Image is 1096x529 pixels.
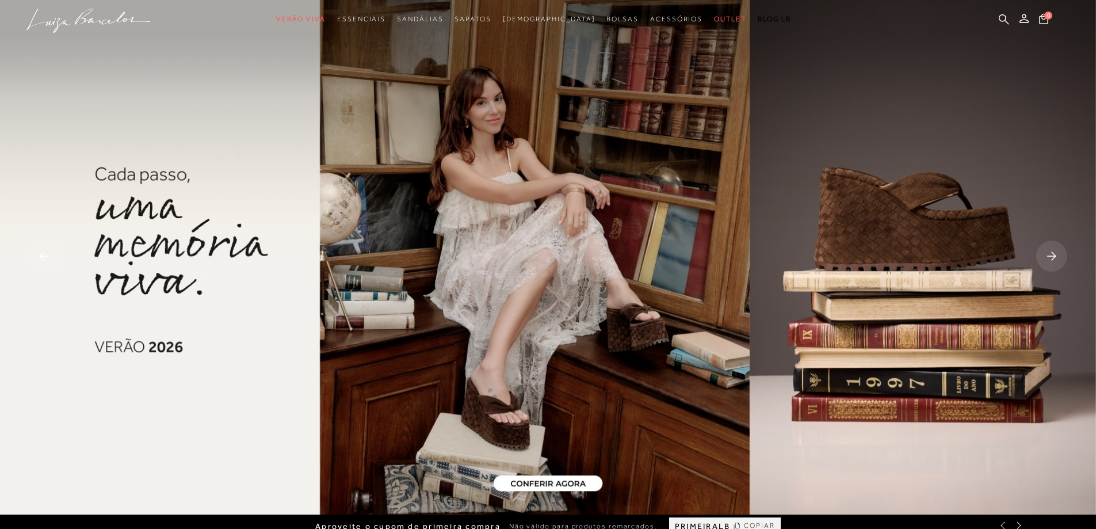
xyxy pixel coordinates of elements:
a: noSubCategoriesText [606,9,639,30]
a: noSubCategoriesText [337,9,385,30]
a: BLOG LB [758,9,791,30]
a: noSubCategoriesText [455,9,491,30]
span: Essenciais [337,15,385,23]
a: noSubCategoriesText [397,9,443,30]
a: noSubCategoriesText [503,9,595,30]
a: noSubCategoriesText [650,9,702,30]
span: Sandálias [397,15,443,23]
span: Outlet [714,15,746,23]
span: 0 [1044,12,1052,20]
span: Bolsas [606,15,639,23]
span: Verão Viva [276,15,326,23]
span: [DEMOGRAPHIC_DATA] [503,15,595,23]
span: BLOG LB [758,15,791,23]
a: noSubCategoriesText [714,9,746,30]
a: noSubCategoriesText [276,9,326,30]
button: 0 [1036,13,1052,28]
span: Acessórios [650,15,702,23]
span: Sapatos [455,15,491,23]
